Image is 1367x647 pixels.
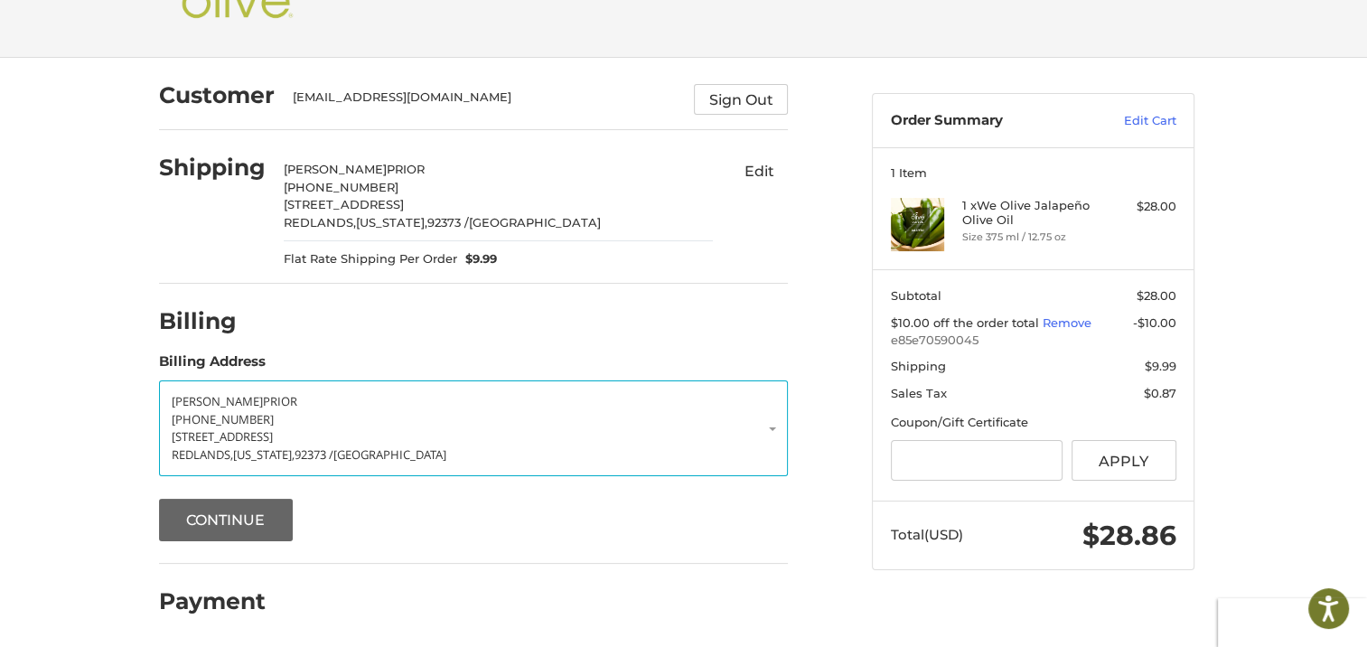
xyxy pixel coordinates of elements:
span: PRIOR [263,393,297,409]
span: [PERSON_NAME] [172,393,263,409]
p: We're away right now. Please check back later! [25,27,204,42]
span: [GEOGRAPHIC_DATA] [333,446,446,463]
button: Open LiveChat chat widget [208,23,229,45]
span: REDLANDS, [284,215,356,230]
span: $10.00 off the order total [891,315,1043,330]
a: Enter or select a different address [159,380,788,476]
input: Gift Certificate or Coupon Code [891,440,1063,481]
h4: 1 x We Olive Jalapeño Olive Oil [962,198,1100,228]
button: Edit [730,156,788,185]
span: [US_STATE], [356,215,427,230]
span: $9.99 [1145,359,1176,373]
span: Shipping [891,359,946,373]
iframe: Google Customer Reviews [1218,598,1367,647]
span: $28.86 [1082,519,1176,552]
span: e85e70590045 [891,332,1176,350]
h3: Order Summary [891,112,1085,130]
span: [US_STATE], [233,446,295,463]
span: REDLANDS, [172,446,233,463]
div: Coupon/Gift Certificate [891,414,1176,432]
span: $28.00 [1137,288,1176,303]
div: $28.00 [1105,198,1176,216]
legend: Billing Address [159,352,266,380]
span: Sales Tax [891,386,947,400]
h3: 1 Item [891,165,1176,180]
span: PRIOR [387,162,425,176]
span: $0.87 [1144,386,1176,400]
span: Total (USD) [891,526,963,543]
div: [EMAIL_ADDRESS][DOMAIN_NAME] [293,89,677,115]
span: Subtotal [891,288,941,303]
span: 92373 / [427,215,469,230]
a: Remove [1043,315,1091,330]
li: Size 375 ml / 12.75 oz [962,230,1100,245]
span: [PHONE_NUMBER] [172,411,274,427]
button: Continue [159,499,293,541]
h2: Billing [159,307,265,335]
h2: Customer [159,81,275,109]
span: [STREET_ADDRESS] [172,428,273,445]
span: [STREET_ADDRESS] [284,197,404,211]
span: Flat Rate Shipping Per Order [284,250,457,268]
span: $9.99 [457,250,498,268]
h2: Shipping [159,154,266,182]
a: Edit Cart [1085,112,1176,130]
span: [PERSON_NAME] [284,162,387,176]
h2: Payment [159,587,266,615]
span: [PHONE_NUMBER] [284,180,398,194]
button: Apply [1072,440,1176,481]
span: 92373 / [295,446,333,463]
button: Sign Out [694,84,788,115]
span: [GEOGRAPHIC_DATA] [469,215,601,230]
span: -$10.00 [1133,315,1176,330]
